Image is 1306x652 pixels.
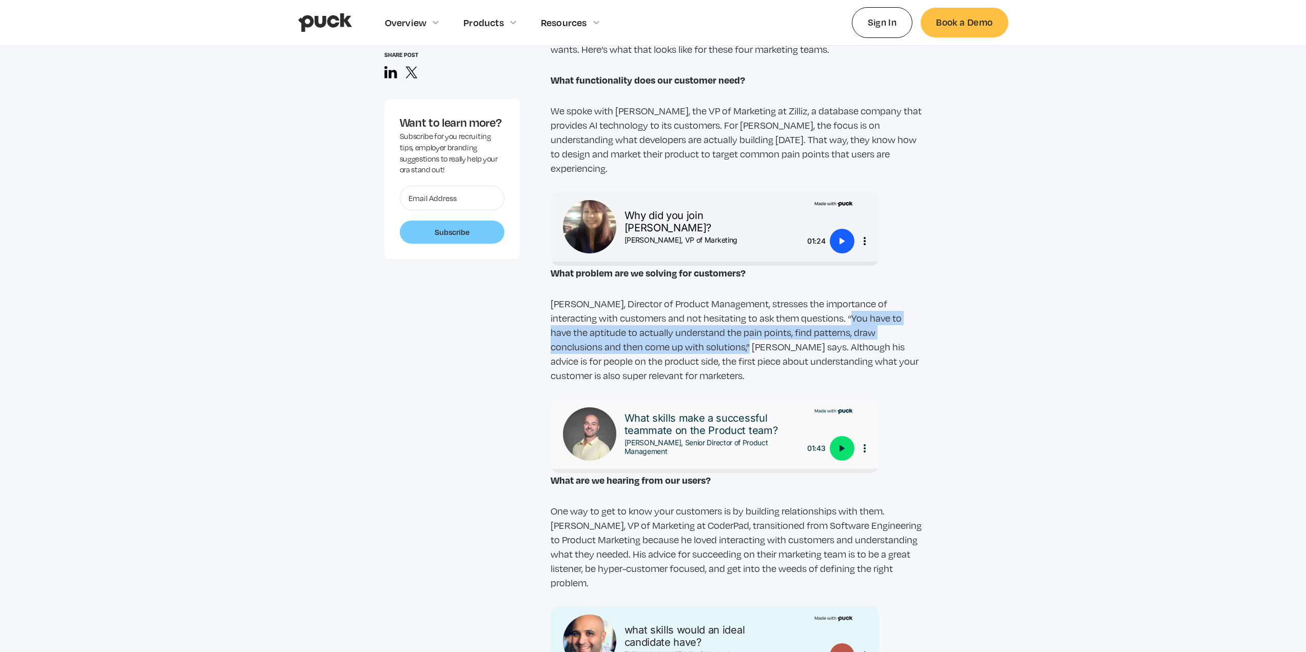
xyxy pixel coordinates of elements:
[541,17,587,28] div: Resources
[385,17,427,28] div: Overview
[814,407,853,414] img: Made with Puck
[830,229,854,253] button: Play
[463,17,504,28] div: Products
[625,439,793,456] div: [PERSON_NAME], Senior Director of Product Management
[551,297,922,383] p: [PERSON_NAME], Director of Product Management, stresses the importance of interacting with custom...
[814,615,853,621] img: Made with Puck
[563,407,616,461] img: Ben Aquilino headshot
[400,186,504,244] form: Want to learn more?
[400,186,504,210] input: Email Address
[551,473,711,486] strong: What are we hearing from our users?
[400,131,504,175] div: Subscribe for you recruiting tips, employer branding suggestions to really help your ora stand out!
[400,221,504,244] input: Subscribe
[551,104,922,175] p: We spoke with [PERSON_NAME], the VP of Marketing at Zilliz, a database company that provides AI t...
[814,200,853,207] img: Made with Puck
[563,200,616,253] img: Chris Churilo headshot
[859,442,871,455] button: More options
[625,412,793,437] div: What skills make a successful teammate on the Product team?
[797,235,826,247] div: 01:24
[625,624,793,648] div: what skills would an ideal candidate have?
[625,209,793,234] div: Why did you join [PERSON_NAME]?
[797,442,826,455] div: 01:43
[921,8,1008,37] a: Book a Demo
[551,73,745,86] strong: What functionality does our customer need?
[852,7,913,37] a: Sign In
[830,436,854,461] button: Play
[625,236,793,245] div: [PERSON_NAME], VP of Marketing
[859,235,871,247] button: More options
[551,266,746,279] strong: What problem are we solving for customers?
[400,114,504,131] div: Want to learn more?
[384,51,520,58] div: Share post
[551,504,922,590] p: One way to get to know your customers is by building relationships with them. [PERSON_NAME], VP o...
